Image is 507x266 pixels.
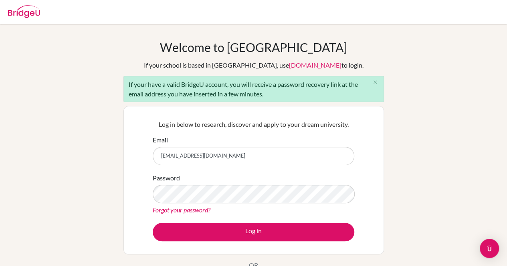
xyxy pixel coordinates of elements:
button: Log in [153,223,354,241]
button: Close [368,76,384,88]
label: Email [153,135,168,145]
div: If your have a valid BridgeU account, you will receive a password recovery link at the email addr... [123,76,384,102]
h1: Welcome to [GEOGRAPHIC_DATA] [160,40,347,54]
img: Bridge-U [8,5,40,18]
div: If your school is based in [GEOGRAPHIC_DATA], use to login. [144,60,364,70]
a: Forgot your password? [153,206,210,214]
a: [DOMAIN_NAME] [289,61,341,69]
div: Open Intercom Messenger [480,239,499,258]
i: close [372,79,378,85]
label: Password [153,173,180,183]
p: Log in below to research, discover and apply to your dream university. [153,120,354,129]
